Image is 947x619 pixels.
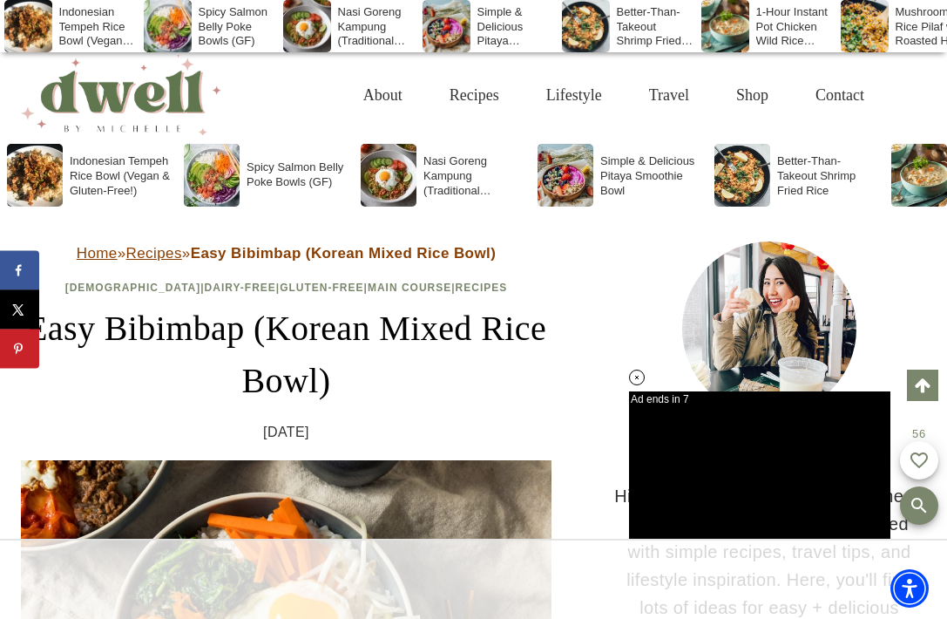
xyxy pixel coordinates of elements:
a: Scroll to top [907,370,938,401]
a: Main Course [368,282,451,294]
iframe: Advertisement [343,558,605,602]
a: Dairy-Free [205,282,276,294]
a: Shop [713,67,792,124]
img: DWELL by michelle [21,55,221,135]
a: Travel [626,67,713,124]
a: Contact [792,67,888,124]
h1: Easy Bibimbap (Korean Mixed Rice Bowl) [21,303,551,407]
a: [DEMOGRAPHIC_DATA] [65,282,201,294]
h3: HI THERE [612,433,926,465]
span: » » [77,245,496,262]
a: Lifestyle [523,67,626,124]
a: Gluten-Free [280,282,363,294]
a: About [340,67,426,124]
span: | | | | [65,282,508,294]
a: Recipes [126,245,182,262]
strong: Easy Bibimbap (Korean Mixed Rice Bowl) [191,245,497,262]
a: Home [77,245,118,262]
a: Recipes [456,282,508,294]
time: [DATE] [263,421,309,444]
div: Accessibility Menu [890,569,929,608]
a: Recipes [426,67,523,124]
nav: Primary Navigation [340,67,888,124]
